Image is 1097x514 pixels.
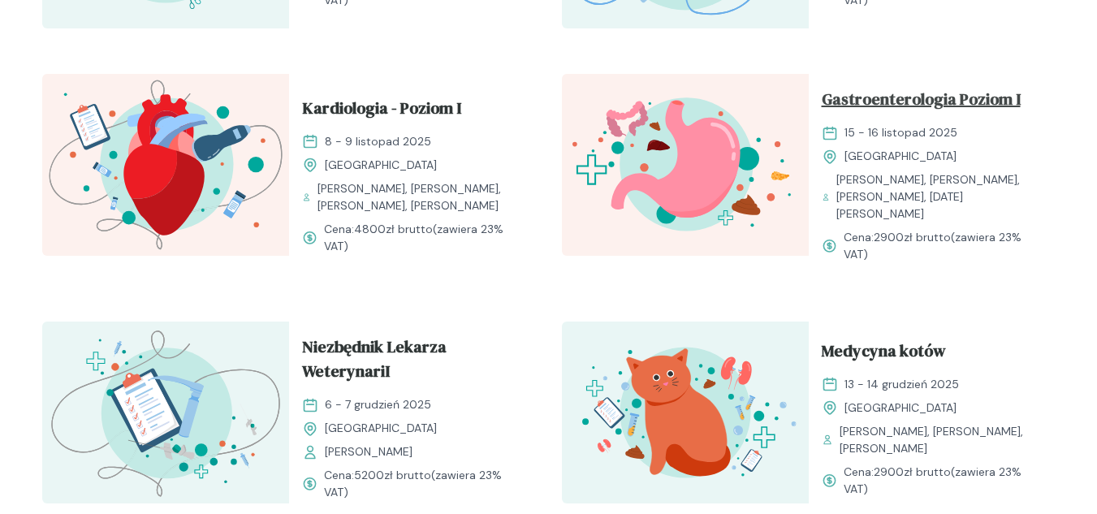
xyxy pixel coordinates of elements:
[840,423,1042,457] span: [PERSON_NAME], [PERSON_NAME], [PERSON_NAME]
[844,376,959,393] span: 13 - 14 grudzień 2025
[42,74,289,256] img: ZpbGfh5LeNNTxNm4_KardioI_T.svg
[844,229,1043,263] span: Cena: (zawiera 23% VAT)
[325,133,431,150] span: 8 - 9 listopad 2025
[822,339,1043,369] a: Medycyna kotów
[42,322,289,503] img: aHe4VUMqNJQqH-M0_ProcMH_T.svg
[324,221,523,255] span: Cena: (zawiera 23% VAT)
[844,400,957,417] span: [GEOGRAPHIC_DATA]
[302,96,523,127] a: Kardiologia - Poziom I
[325,420,437,437] span: [GEOGRAPHIC_DATA]
[325,157,437,174] span: [GEOGRAPHIC_DATA]
[836,171,1043,222] span: [PERSON_NAME], [PERSON_NAME], [PERSON_NAME], [DATE][PERSON_NAME]
[822,87,1021,118] span: Gastroenterologia Poziom I
[844,124,957,141] span: 15 - 16 listopad 2025
[874,230,951,244] span: 2900 zł brutto
[562,74,809,256] img: Zpbdlx5LeNNTxNvT_GastroI_T.svg
[325,396,431,413] span: 6 - 7 grudzień 2025
[302,96,461,127] span: Kardiologia - Poziom I
[325,443,412,460] span: [PERSON_NAME]
[324,467,523,501] span: Cena: (zawiera 23% VAT)
[562,322,809,503] img: aHfQZEMqNJQqH-e8_MedKot_T.svg
[317,180,523,214] span: [PERSON_NAME], [PERSON_NAME], [PERSON_NAME], [PERSON_NAME]
[822,339,946,369] span: Medycyna kotów
[844,148,957,165] span: [GEOGRAPHIC_DATA]
[822,87,1043,118] a: Gastroenterologia Poziom I
[302,335,523,390] a: Niezbędnik Lekarza WeterynariI
[354,468,431,482] span: 5200 zł brutto
[844,464,1043,498] span: Cena: (zawiera 23% VAT)
[874,464,951,479] span: 2900 zł brutto
[354,222,433,236] span: 4800 zł brutto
